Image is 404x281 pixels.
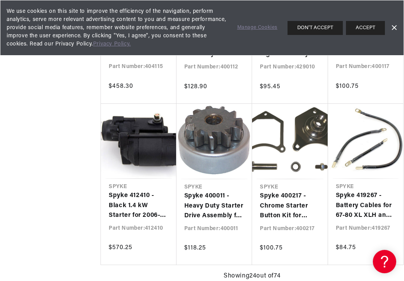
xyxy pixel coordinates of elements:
[346,21,385,35] button: ACCEPT
[336,191,395,221] a: Spyke 419267 - Battery Cables for 67-80 XL XLH and XLCH Harley® Models
[93,41,131,47] a: Privacy Policy.
[184,191,244,221] a: Spyke 400011 - Heavy Duty Starter Drive Assembly for 65-88 Big Twin Harley® Models
[260,30,320,59] a: Spyke 429010 - Stator for 70-99 Big Twin Harley® Models with 32 Amp Charging Systems (Except Twin...
[260,191,320,221] a: Spyke 400217 - Chrome Starter Button Kit for 1.0/2.0/2.4/2.6 kW Starters
[184,30,244,59] a: Spyke 400112 - Starter Drive Assembly for 1.8 & 2.4 [PERSON_NAME] Starters
[388,22,400,34] a: Dismiss Banner
[7,7,226,48] span: We use cookies on this site to improve the efficiency of the navigation, perform analytics, serve...
[237,24,277,32] a: Manage Cookies
[109,29,168,59] a: Spyke 404115 - Polished 1.4 kW Starter for 94-06 Big Twin Harley® Models (Except 2006 Dyna)
[288,21,343,35] button: DON'T ACCEPT
[336,29,395,59] a: Spyke 400117 - Chrome Starter Button Kit for 1.2 & 1.4 kW Starters
[109,191,168,221] a: Spyke 412410 - Black 1.4 kW Starter for 2006-17 Dyna Models and 2007-17 Big Twin Twin Cam Models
